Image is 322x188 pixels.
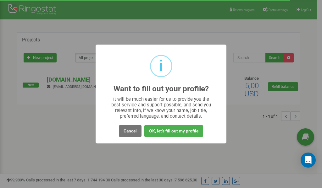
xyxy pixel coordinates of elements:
[144,125,203,137] button: OK, let's fill out my profile
[114,85,209,93] h2: Want to fill out your profile?
[119,125,142,137] button: Cancel
[301,153,316,168] div: Open Intercom Messenger
[108,96,214,119] div: It will be much easier for us to provide you the best service and support possible, and send you ...
[159,56,163,76] div: i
